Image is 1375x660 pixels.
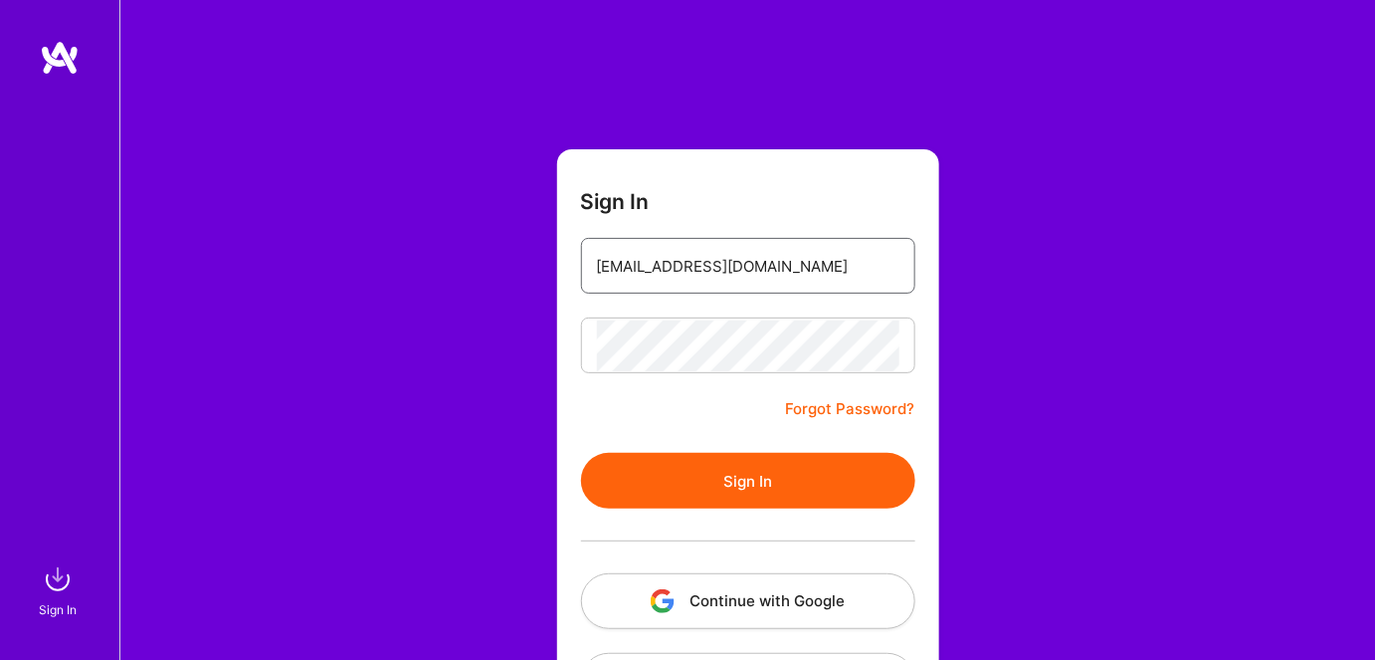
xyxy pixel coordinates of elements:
div: Sign In [39,599,77,620]
img: sign in [38,559,78,599]
input: Email... [597,241,899,292]
button: Sign In [581,453,915,509]
a: sign inSign In [42,559,78,620]
img: icon [651,589,675,613]
h3: Sign In [581,189,650,214]
button: Continue with Google [581,573,915,629]
a: Forgot Password? [786,397,915,421]
img: logo [40,40,80,76]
